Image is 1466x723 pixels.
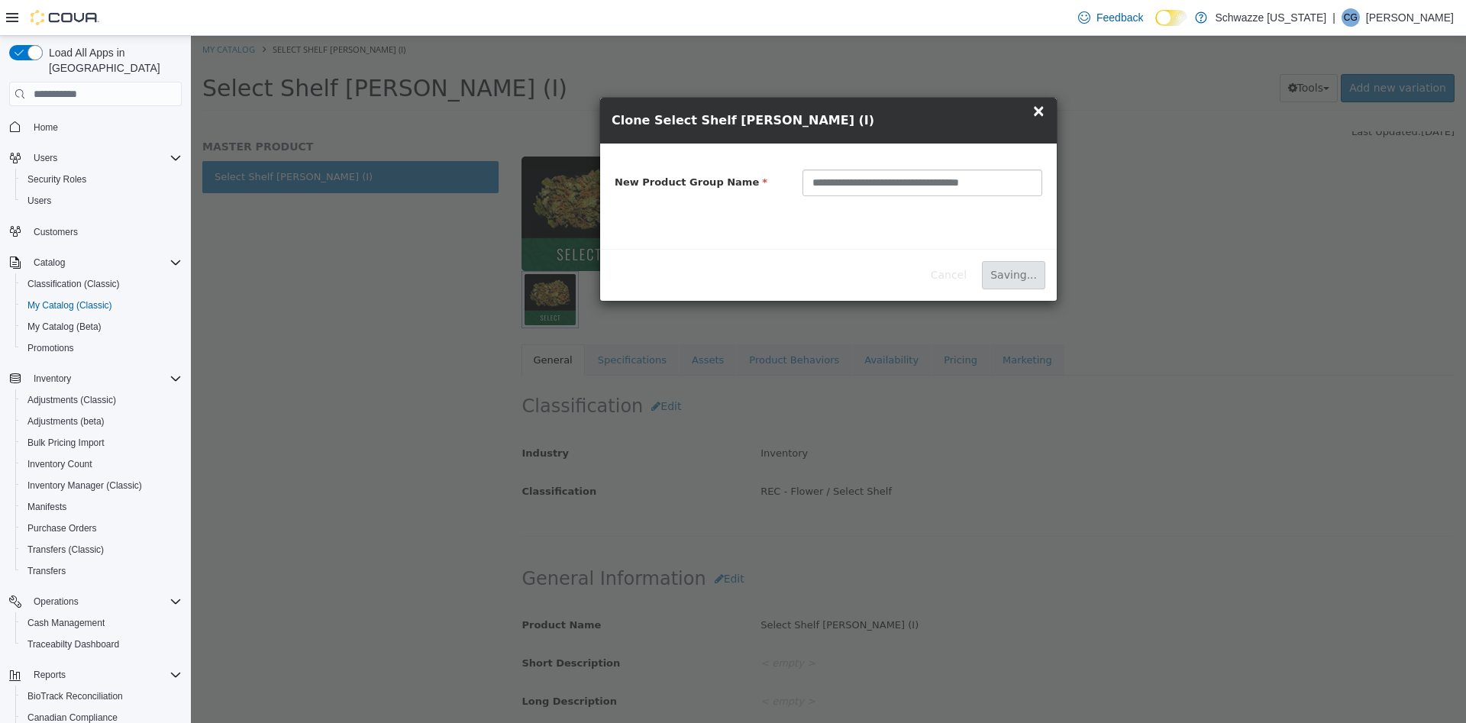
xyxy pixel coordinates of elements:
[791,225,854,253] button: Saving...
[1215,8,1326,27] p: Schwazze [US_STATE]
[21,476,148,495] a: Inventory Manager (Classic)
[21,318,182,336] span: My Catalog (Beta)
[3,664,188,686] button: Reports
[27,592,182,611] span: Operations
[1344,8,1358,27] span: CG
[21,541,182,559] span: Transfers (Classic)
[21,687,182,705] span: BioTrack Reconciliation
[21,519,182,537] span: Purchase Orders
[34,152,57,164] span: Users
[27,321,102,333] span: My Catalog (Beta)
[21,318,108,336] a: My Catalog (Beta)
[27,118,64,137] a: Home
[731,225,784,253] button: Cancel
[21,412,111,431] a: Adjustments (beta)
[27,544,104,556] span: Transfers (Classic)
[21,635,182,654] span: Traceabilty Dashboard
[3,221,188,243] button: Customers
[27,437,105,449] span: Bulk Pricing Import
[21,391,182,409] span: Adjustments (Classic)
[1096,10,1143,25] span: Feedback
[27,149,182,167] span: Users
[21,455,98,473] a: Inventory Count
[27,278,120,290] span: Classification (Classic)
[1155,26,1156,27] span: Dark Mode
[27,479,142,492] span: Inventory Manager (Classic)
[34,669,66,681] span: Reports
[15,295,188,316] button: My Catalog (Classic)
[21,339,80,357] a: Promotions
[21,434,111,452] a: Bulk Pricing Import
[21,412,182,431] span: Adjustments (beta)
[3,252,188,273] button: Catalog
[21,498,73,516] a: Manifests
[3,147,188,169] button: Users
[21,339,182,357] span: Promotions
[1342,8,1360,27] div: Colin Glenn
[15,411,188,432] button: Adjustments (beta)
[21,562,72,580] a: Transfers
[21,476,182,495] span: Inventory Manager (Classic)
[1072,2,1149,33] a: Feedback
[27,222,182,241] span: Customers
[27,415,105,428] span: Adjustments (beta)
[27,690,123,702] span: BioTrack Reconciliation
[15,612,188,634] button: Cash Management
[21,614,182,632] span: Cash Management
[27,458,92,470] span: Inventory Count
[27,173,86,186] span: Security Roles
[15,453,188,475] button: Inventory Count
[15,560,188,582] button: Transfers
[21,562,182,580] span: Transfers
[27,370,182,388] span: Inventory
[21,541,110,559] a: Transfers (Classic)
[27,299,112,311] span: My Catalog (Classic)
[34,121,58,134] span: Home
[21,170,92,189] a: Security Roles
[15,686,188,707] button: BioTrack Reconciliation
[15,389,188,411] button: Adjustments (Classic)
[15,432,188,453] button: Bulk Pricing Import
[1366,8,1454,27] p: [PERSON_NAME]
[21,296,118,315] a: My Catalog (Classic)
[21,455,182,473] span: Inventory Count
[21,635,125,654] a: Traceabilty Dashboard
[31,10,99,25] img: Cova
[15,539,188,560] button: Transfers (Classic)
[21,391,122,409] a: Adjustments (Classic)
[21,275,182,293] span: Classification (Classic)
[421,77,854,93] h4: Clone Select Shelf [PERSON_NAME] (I)
[21,192,57,210] a: Users
[27,666,182,684] span: Reports
[43,45,182,76] span: Load All Apps in [GEOGRAPHIC_DATA]
[21,170,182,189] span: Security Roles
[27,253,182,272] span: Catalog
[21,498,182,516] span: Manifests
[34,257,65,269] span: Catalog
[27,342,74,354] span: Promotions
[21,296,182,315] span: My Catalog (Classic)
[21,687,129,705] a: BioTrack Reconciliation
[15,634,188,655] button: Traceabilty Dashboard
[27,565,66,577] span: Transfers
[27,253,71,272] button: Catalog
[3,368,188,389] button: Inventory
[27,370,77,388] button: Inventory
[27,394,116,406] span: Adjustments (Classic)
[3,115,188,137] button: Home
[15,190,188,211] button: Users
[841,66,854,84] span: ×
[15,475,188,496] button: Inventory Manager (Classic)
[424,140,576,152] span: New Product Group Name
[3,591,188,612] button: Operations
[15,316,188,337] button: My Catalog (Beta)
[27,117,182,136] span: Home
[34,373,71,385] span: Inventory
[27,592,85,611] button: Operations
[27,149,63,167] button: Users
[21,614,111,632] a: Cash Management
[27,522,97,534] span: Purchase Orders
[1155,10,1187,26] input: Dark Mode
[15,169,188,190] button: Security Roles
[27,501,66,513] span: Manifests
